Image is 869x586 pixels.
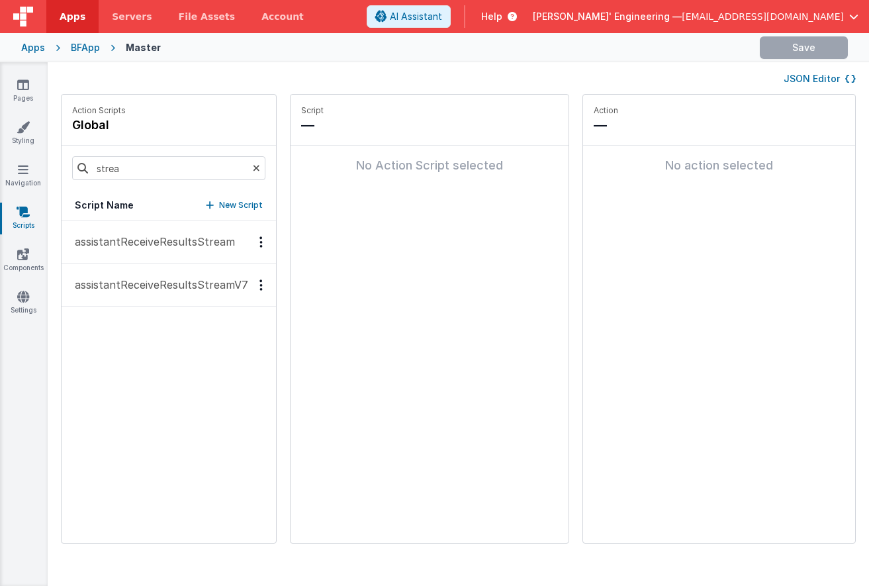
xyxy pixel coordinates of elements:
[252,236,271,248] div: Options
[126,41,161,54] div: Master
[682,10,844,23] span: [EMAIL_ADDRESS][DOMAIN_NAME]
[62,264,276,307] button: assistantReceiveResultsStreamV7
[533,10,682,23] span: [PERSON_NAME]' Engineering —
[594,105,845,116] p: Action
[179,10,236,23] span: File Assets
[367,5,451,28] button: AI Assistant
[252,279,271,291] div: Options
[390,10,442,23] span: AI Assistant
[71,41,100,54] div: BFApp
[481,10,502,23] span: Help
[67,277,248,293] p: assistantReceiveResultsStreamV7
[301,156,558,175] div: No Action Script selected
[112,10,152,23] span: Servers
[301,105,558,116] p: Script
[72,105,126,116] p: Action Scripts
[72,116,126,134] h4: global
[301,116,558,134] p: —
[72,156,265,180] input: Search scripts
[21,41,45,54] div: Apps
[219,199,263,212] p: New Script
[594,116,845,134] p: —
[533,10,858,23] button: [PERSON_NAME]' Engineering — [EMAIL_ADDRESS][DOMAIN_NAME]
[760,36,848,59] button: Save
[60,10,85,23] span: Apps
[67,234,235,250] p: assistantReceiveResultsStream
[784,72,856,85] button: JSON Editor
[206,199,263,212] button: New Script
[75,199,134,212] h5: Script Name
[594,156,845,175] div: No action selected
[62,220,276,264] button: assistantReceiveResultsStream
